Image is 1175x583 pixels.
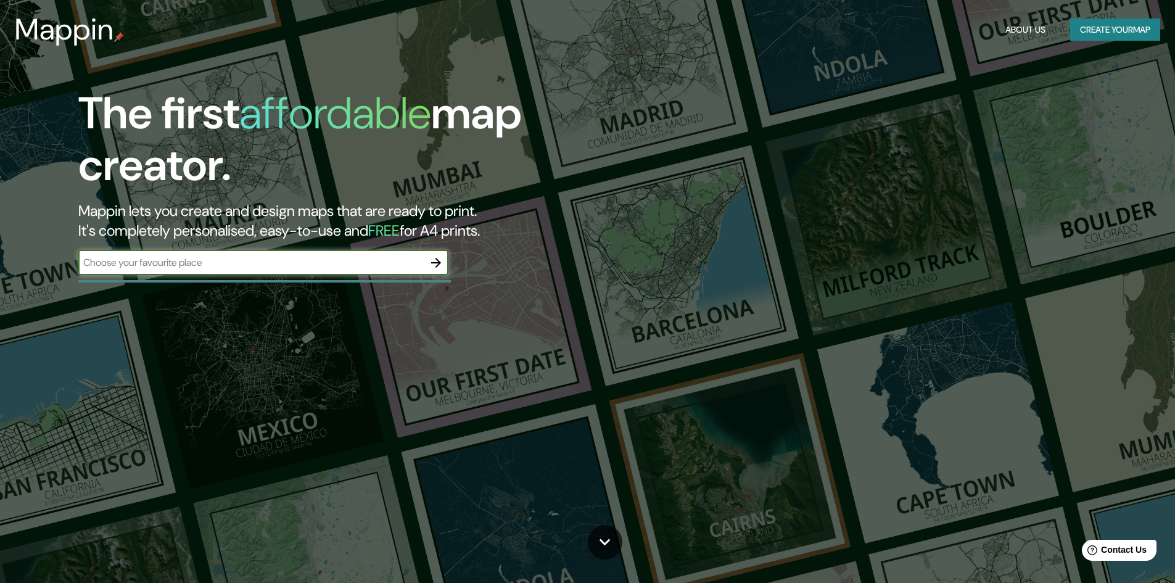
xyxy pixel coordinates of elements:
button: Create yourmap [1070,19,1160,41]
iframe: Help widget launcher [1065,535,1161,569]
input: Choose your favourite place [78,255,424,270]
button: About Us [1000,19,1050,41]
h1: The first map creator. [78,88,666,201]
h3: Mappin [15,12,114,47]
img: mappin-pin [114,32,124,42]
h1: affordable [239,85,431,142]
h5: FREE [368,221,400,240]
h2: Mappin lets you create and design maps that are ready to print. It's completely personalised, eas... [78,201,666,241]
